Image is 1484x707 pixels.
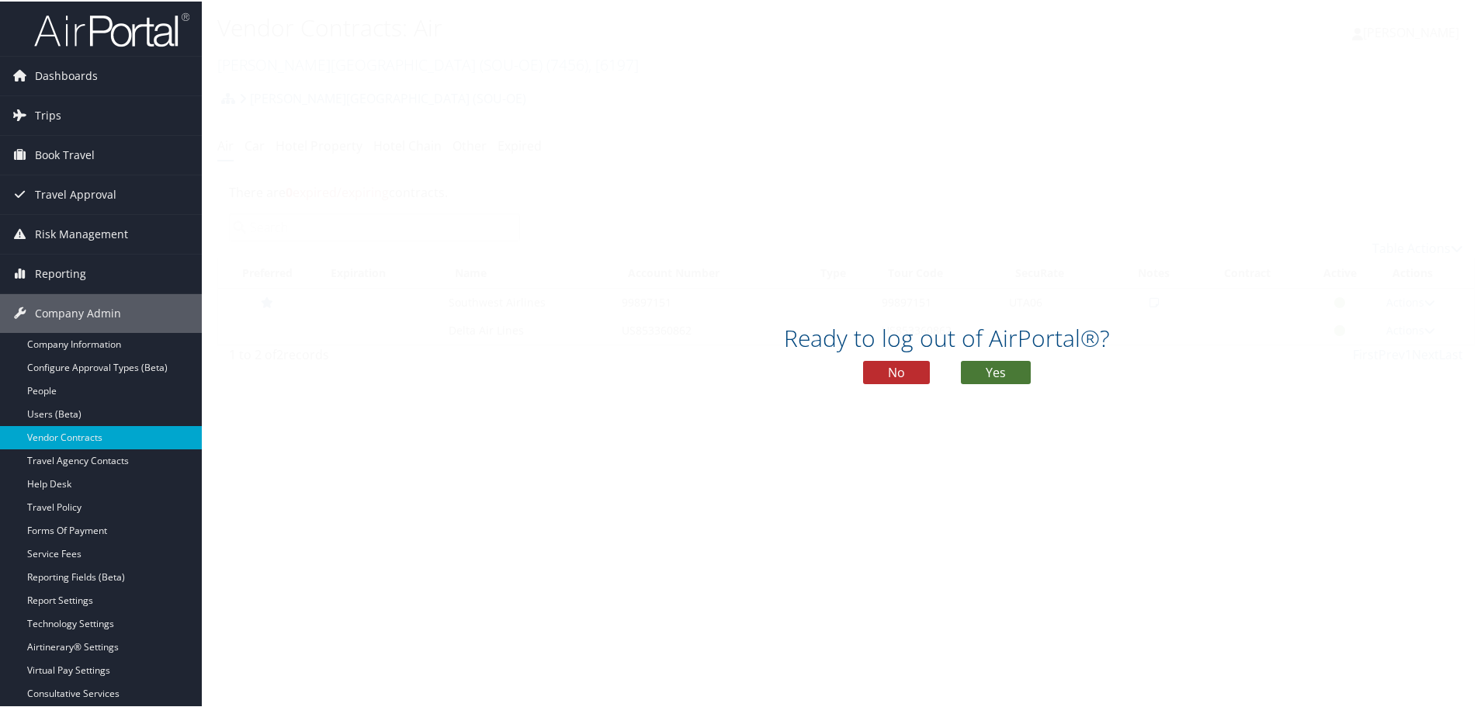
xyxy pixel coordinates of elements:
span: Travel Approval [35,174,116,213]
button: No [863,359,930,383]
span: Reporting [35,253,86,292]
span: Dashboards [35,55,98,94]
img: airportal-logo.png [34,10,189,47]
button: Yes [961,359,1031,383]
span: Company Admin [35,293,121,331]
span: Trips [35,95,61,133]
span: Risk Management [35,213,128,252]
span: Book Travel [35,134,95,173]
